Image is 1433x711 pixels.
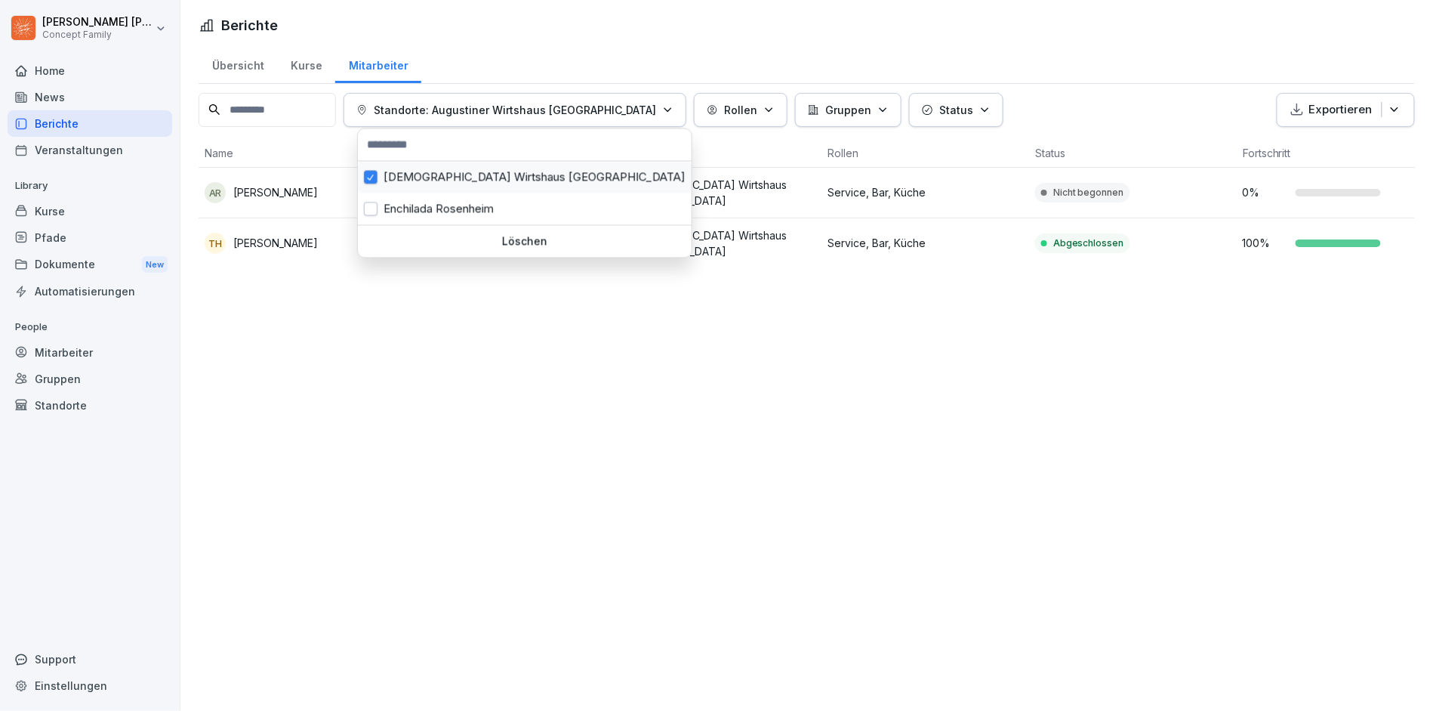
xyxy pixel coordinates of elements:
div: [DEMOGRAPHIC_DATA] Wirtshaus [GEOGRAPHIC_DATA] [358,162,692,193]
p: Löschen [364,235,686,249]
p: Standorte: Augustiner Wirtshaus [GEOGRAPHIC_DATA] [374,102,656,118]
p: Rollen [724,102,757,118]
p: Status [939,102,973,118]
p: Gruppen [825,102,871,118]
p: Exportieren [1309,101,1373,119]
div: Enchilada Rosenheim [358,193,692,225]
